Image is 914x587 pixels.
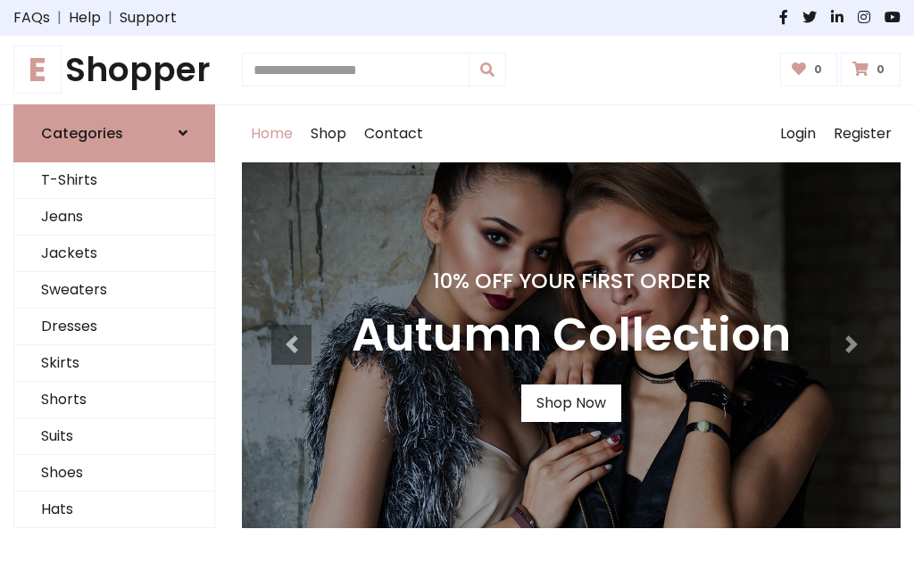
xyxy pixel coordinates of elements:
span: | [101,7,120,29]
a: T-Shirts [14,162,214,199]
a: Jackets [14,236,214,272]
a: 0 [780,53,838,87]
a: Contact [355,105,432,162]
a: Shorts [14,382,214,418]
a: Support [120,7,177,29]
a: Shoes [14,455,214,492]
h6: Categories [41,125,123,142]
a: Categories [13,104,215,162]
h3: Autumn Collection [352,308,791,363]
a: Login [771,105,825,162]
a: Home [242,105,302,162]
a: Sweaters [14,272,214,309]
a: Register [825,105,901,162]
a: Shop Now [521,384,621,422]
a: Jeans [14,199,214,236]
a: Dresses [14,309,214,345]
a: Help [69,7,101,29]
a: Suits [14,418,214,455]
a: EShopper [13,50,215,90]
a: Shop [302,105,355,162]
span: | [50,7,69,29]
a: 0 [841,53,901,87]
a: Skirts [14,345,214,382]
a: Hats [14,492,214,528]
span: E [13,45,62,94]
h1: Shopper [13,50,215,90]
span: 0 [872,62,889,78]
span: 0 [810,62,827,78]
a: FAQs [13,7,50,29]
h4: 10% Off Your First Order [352,269,791,293]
